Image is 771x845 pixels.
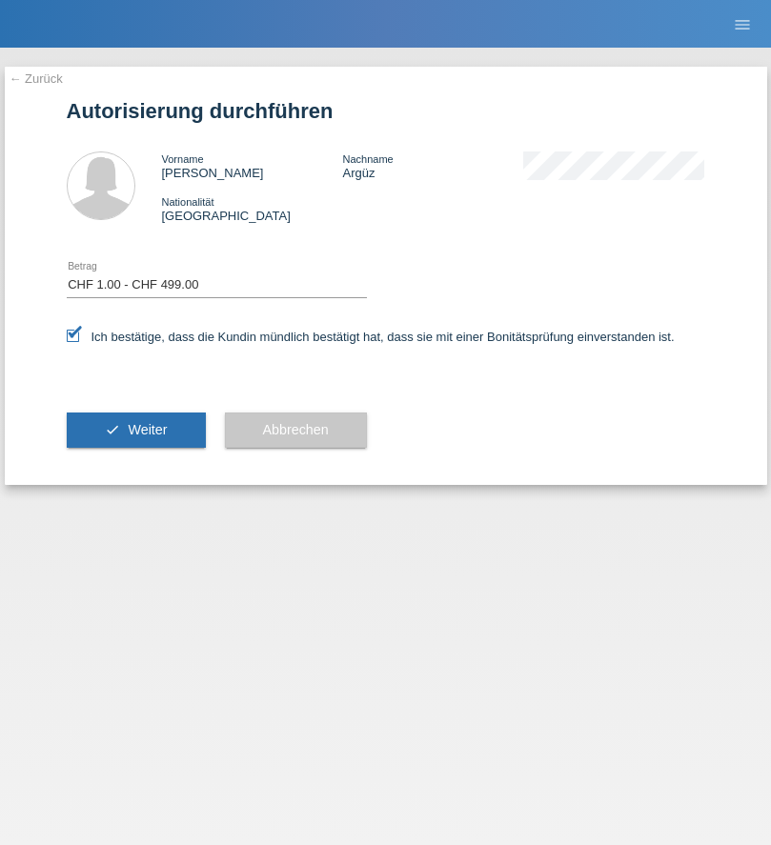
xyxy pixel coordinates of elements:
button: check Weiter [67,412,206,449]
button: Abbrechen [225,412,367,449]
span: Vorname [162,153,204,165]
h1: Autorisierung durchführen [67,99,705,123]
span: Nachname [342,153,393,165]
span: Abbrechen [263,422,329,437]
label: Ich bestätige, dass die Kundin mündlich bestätigt hat, dass sie mit einer Bonitätsprüfung einvers... [67,330,675,344]
a: menu [723,18,761,30]
div: Argüz [342,151,523,180]
i: menu [733,15,752,34]
span: Nationalität [162,196,214,208]
div: [PERSON_NAME] [162,151,343,180]
i: check [105,422,120,437]
span: Weiter [128,422,167,437]
a: ← Zurück [10,71,63,86]
div: [GEOGRAPHIC_DATA] [162,194,343,223]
